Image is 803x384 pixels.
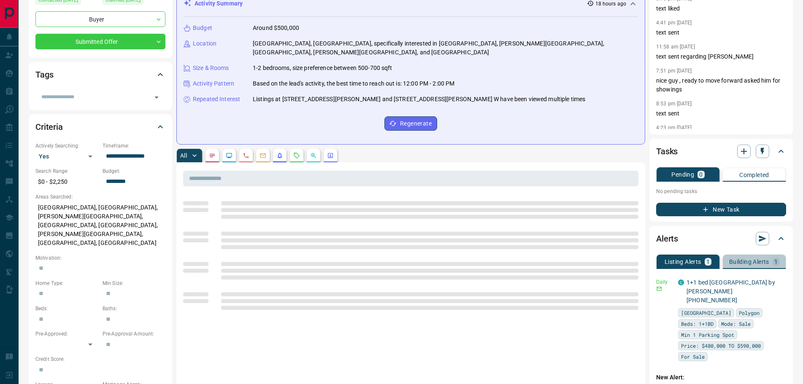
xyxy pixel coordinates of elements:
[656,28,786,37] p: text sent
[656,109,786,118] p: text sent
[253,79,454,88] p: Based on the lead's activity, the best time to reach out is: 12:00 PM - 2:00 PM
[681,330,734,339] span: Min 1 Parking Spot
[327,152,334,159] svg: Agent Actions
[193,95,240,104] p: Repeated Interest
[656,4,786,13] p: text liked
[35,142,98,150] p: Actively Searching:
[103,167,165,175] p: Budget:
[656,228,786,249] div: Alerts
[151,91,162,103] button: Open
[35,11,165,27] div: Buyer
[687,279,775,303] a: 1+1 bed [GEOGRAPHIC_DATA] by [PERSON_NAME] [PHONE_NUMBER]
[35,254,165,262] p: Motivation:
[656,125,692,131] p: 4:23 pm [DATE]
[739,172,769,178] p: Completed
[656,101,692,107] p: 8:53 pm [DATE]
[681,320,714,328] span: Beds: 1+1BD
[656,203,786,216] button: New Task
[253,64,392,73] p: 1-2 bedrooms, size preference between 500-700 sqft
[774,259,778,265] p: 1
[103,305,165,312] p: Baths:
[681,352,705,361] span: For Sale
[103,330,165,338] p: Pre-Approval Amount:
[729,259,769,265] p: Building Alerts
[706,259,710,265] p: 1
[665,259,701,265] p: Listing Alerts
[681,341,761,350] span: Price: $480,000 TO $590,000
[681,309,731,317] span: [GEOGRAPHIC_DATA]
[678,279,684,285] div: condos.ca
[276,152,283,159] svg: Listing Alerts
[656,278,673,286] p: Daily
[243,152,249,159] svg: Calls
[180,153,187,158] p: All
[226,152,233,159] svg: Lead Browsing Activity
[35,68,53,81] h2: Tags
[310,152,317,159] svg: Opportunities
[253,39,638,57] p: [GEOGRAPHIC_DATA], [GEOGRAPHIC_DATA], specifically interested in [GEOGRAPHIC_DATA], [PERSON_NAME]...
[35,355,165,363] p: Credit Score:
[35,305,98,312] p: Beds:
[656,145,678,158] h2: Tasks
[103,142,165,150] p: Timeframe:
[656,141,786,161] div: Tasks
[209,152,216,159] svg: Notes
[193,79,234,88] p: Activity Pattern
[293,152,300,159] svg: Requests
[193,64,229,73] p: Size & Rooms
[656,76,786,94] p: nice guy , ready to move forward asked him for showings
[656,20,692,26] p: 4:41 pm [DATE]
[35,330,98,338] p: Pre-Approved:
[35,193,165,201] p: Areas Searched:
[671,172,694,177] p: Pending
[253,95,585,104] p: Listings at [STREET_ADDRESS][PERSON_NAME] and [STREET_ADDRESS][PERSON_NAME] W have been viewed mu...
[656,68,692,74] p: 7:51 pm [DATE]
[193,24,212,32] p: Budget
[656,232,678,245] h2: Alerts
[739,309,760,317] span: Polygon
[253,24,299,32] p: Around $500,000
[656,185,786,198] p: No pending tasks
[384,116,437,131] button: Regenerate
[656,286,662,292] svg: Email
[35,64,165,85] div: Tags
[721,320,751,328] span: Mode: Sale
[656,373,786,382] p: New Alert:
[35,34,165,49] div: Submitted Offer
[35,150,98,163] div: Yes
[35,279,98,287] p: Home Type:
[656,52,786,61] p: text sent regarding [PERSON_NAME]
[193,39,216,48] p: Location
[103,279,165,287] p: Min Size:
[35,175,98,189] p: $0 - $2,250
[35,167,98,175] p: Search Range:
[35,120,63,134] h2: Criteria
[699,172,703,177] p: 0
[35,117,165,137] div: Criteria
[656,44,695,50] p: 11:58 am [DATE]
[35,201,165,250] p: [GEOGRAPHIC_DATA], [GEOGRAPHIC_DATA], [PERSON_NAME][GEOGRAPHIC_DATA], [GEOGRAPHIC_DATA], [GEOGRAP...
[260,152,266,159] svg: Emails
